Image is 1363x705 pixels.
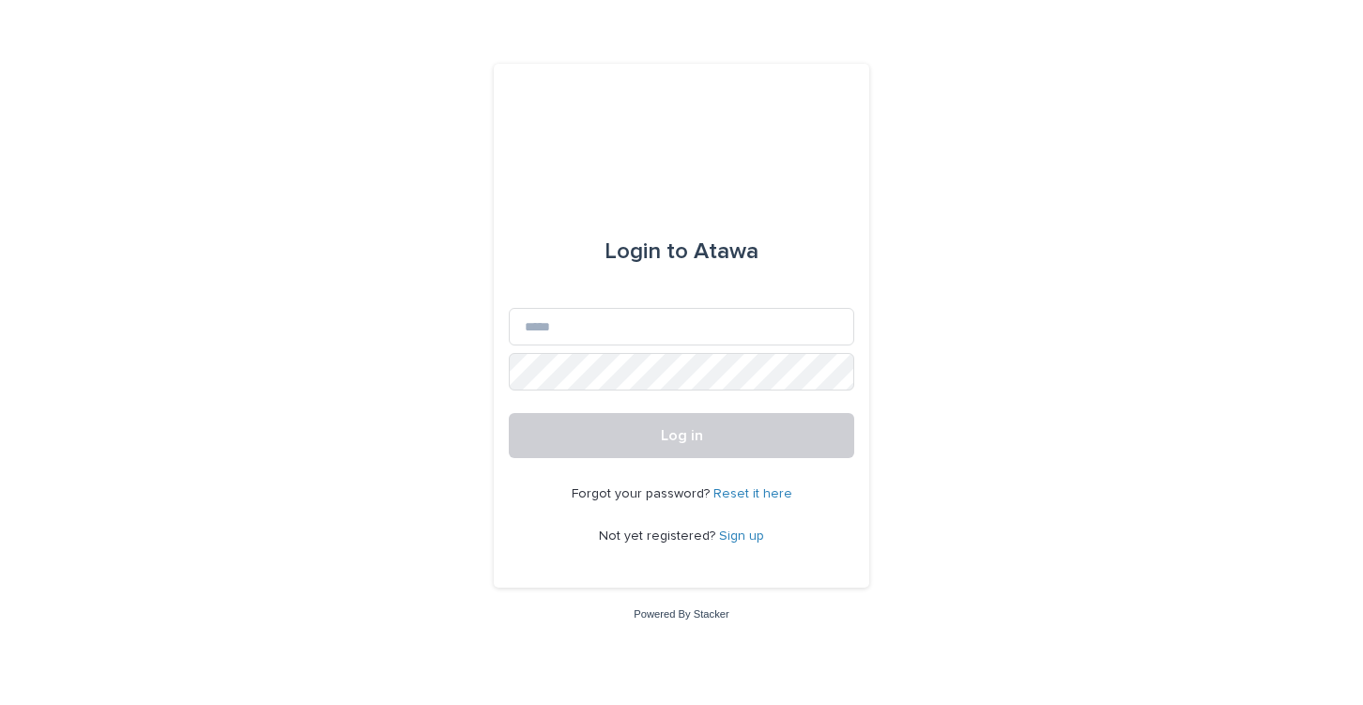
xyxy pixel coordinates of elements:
[634,608,728,620] a: Powered By Stacker
[509,413,854,458] button: Log in
[605,240,688,263] span: Login to
[605,225,758,278] div: Atawa
[719,529,764,543] a: Sign up
[572,487,713,500] span: Forgot your password?
[661,428,703,443] span: Log in
[545,109,819,165] img: Ls34BcGeRexTGTNfXpUC
[713,487,792,500] a: Reset it here
[599,529,719,543] span: Not yet registered?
